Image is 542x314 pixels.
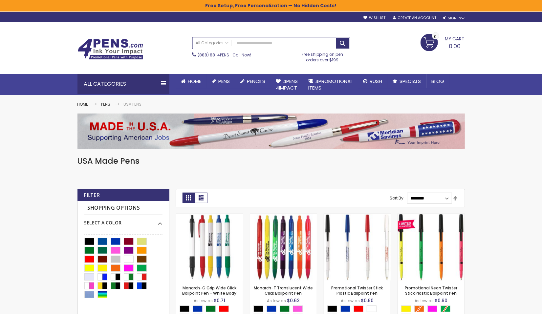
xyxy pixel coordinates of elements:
[180,305,189,312] div: Black
[443,16,465,21] div: Sign In
[77,156,465,166] h1: USA Made Pens
[398,214,465,281] img: Promotional Neon Twister Stick Plastic Ballpoint Pen
[341,298,360,304] span: As low as
[250,214,317,219] a: Monarch-T Translucent Wide Click Ballpoint Pen
[354,305,363,312] div: Red
[198,52,229,58] a: (888) 88-4PENS
[267,298,286,304] span: As low as
[367,305,377,312] div: White
[390,195,404,201] label: Sort By
[401,305,411,312] div: Neon Yellow
[183,285,237,296] a: Monarch-G Grip Wide Click Ballpoint Pen - White Body
[183,193,195,203] strong: Grid
[84,201,163,215] strong: Shopping Options
[176,214,243,281] img: Monarch-G Grip Wide Click Ballpoint Pen - White Body
[324,214,391,281] img: Promotional Twister Stick Plastic Ballpoint Pen
[77,74,169,94] div: All Categories
[303,74,358,95] a: 4PROMOTIONALITEMS
[363,15,385,20] a: Wishlist
[176,214,243,219] a: Monarch-G Grip Wide Click Ballpoint Pen - White Body
[361,297,374,304] span: $0.60
[400,78,421,85] span: Specials
[250,214,317,281] img: Monarch-T Translucent Wide Click Ballpoint Pen
[194,298,213,304] span: As low as
[295,49,350,62] div: Free shipping on pen orders over $199
[271,74,303,95] a: 4Pens4impact
[434,33,437,40] span: 0
[101,101,111,107] a: Pens
[398,214,465,219] a: Promotional Neon Twister Stick Plastic Ballpoint Pen
[426,74,450,89] a: Blog
[415,298,434,304] span: As low as
[235,74,271,89] a: Pencils
[287,297,300,304] span: $0.62
[247,78,266,85] span: Pencils
[193,37,232,48] a: All Categories
[449,42,461,50] span: 0.00
[432,78,444,85] span: Blog
[193,305,203,312] div: Blue
[77,39,143,60] img: 4Pens Custom Pens and Promotional Products
[358,74,388,89] a: Rush
[188,78,202,85] span: Home
[214,297,225,304] span: $0.71
[124,101,142,107] strong: USA Pens
[176,74,207,89] a: Home
[370,78,382,85] span: Rush
[276,78,298,91] span: 4Pens 4impact
[84,215,163,226] div: Select A Color
[324,214,391,219] a: Promotional Twister Stick Plastic Ballpoint Pen
[332,285,383,296] a: Promotional Twister Stick Plastic Ballpoint Pen
[405,285,457,296] a: Promotional Neon Twister Stick Plastic Ballpoint Pen
[340,305,350,312] div: Blue
[393,15,436,20] a: Create an Account
[293,305,303,312] div: Pink
[206,305,216,312] div: Green
[435,297,447,304] span: $0.60
[219,305,229,312] div: Red
[427,305,437,312] div: Neon Pink
[253,305,263,312] div: Black
[198,52,251,58] span: - Call Now!
[309,78,353,91] span: 4PROMOTIONAL ITEMS
[207,74,235,89] a: Pens
[488,296,542,314] iframe: Google Customer Reviews
[388,74,426,89] a: Specials
[421,34,465,50] a: 0.00 0
[280,305,290,312] div: Green
[219,78,230,85] span: Pens
[254,285,313,296] a: Monarch-T Translucent Wide Click Ballpoint Pen
[77,101,88,107] a: Home
[84,192,100,199] strong: Filter
[267,305,276,312] div: Blue
[327,305,337,312] div: Black
[77,114,465,149] img: USA Pens
[196,40,229,46] span: All Categories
